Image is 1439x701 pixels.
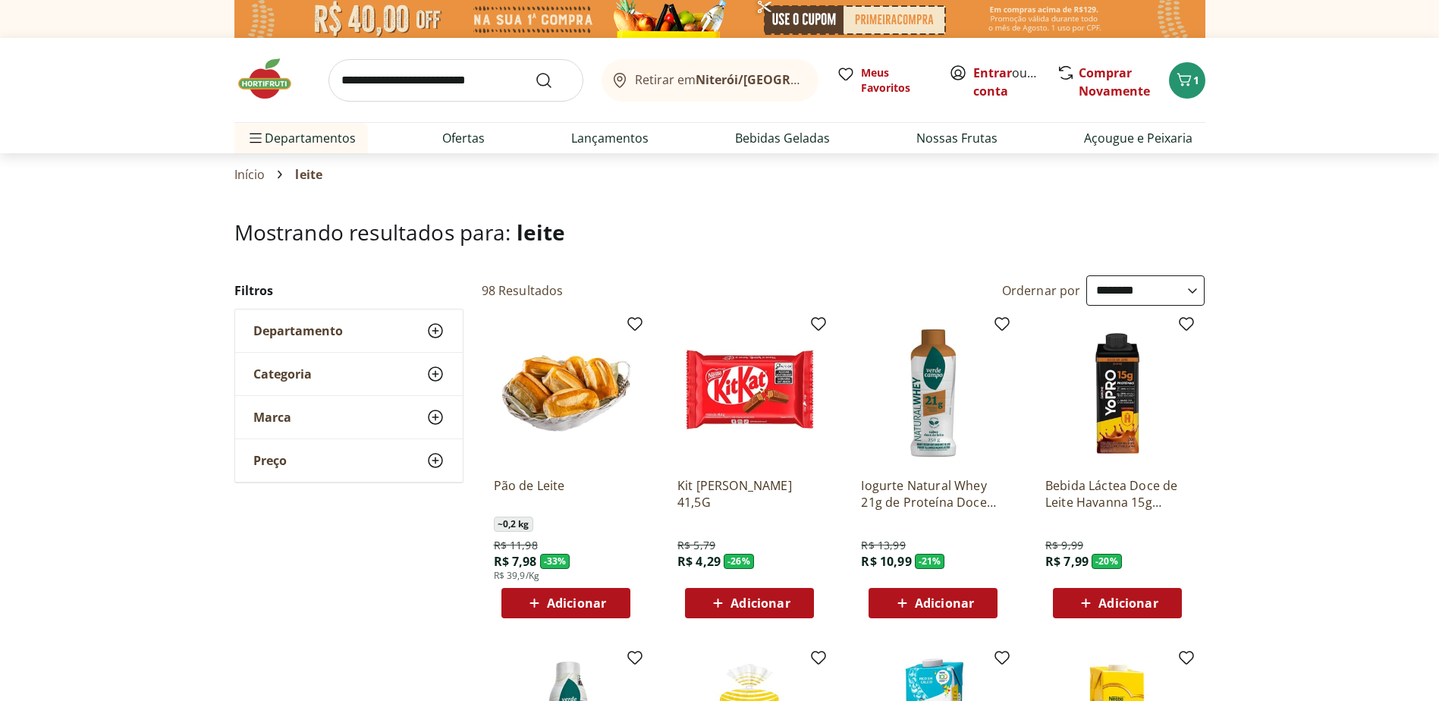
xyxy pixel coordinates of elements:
[235,439,463,482] button: Preço
[1045,477,1189,511] a: Bebida Láctea Doce de Leite Havanna 15g YoPRO Danone 250ml
[973,64,1041,100] span: ou
[235,396,463,439] button: Marca
[837,65,931,96] a: Meus Favoritos
[1045,553,1089,570] span: R$ 7,99
[328,59,583,102] input: search
[234,220,1205,244] h1: Mostrando resultados para:
[501,588,630,618] button: Adicionar
[677,477,822,511] a: Kit [PERSON_NAME] 41,5G
[1002,282,1081,299] label: Ordernar por
[973,64,1012,81] a: Entrar
[861,553,911,570] span: R$ 10,99
[253,453,287,468] span: Preço
[1045,538,1083,553] span: R$ 9,99
[973,64,1057,99] a: Criar conta
[685,588,814,618] button: Adicionar
[602,59,818,102] button: Retirar emNiterói/[GEOGRAPHIC_DATA]
[677,321,822,465] img: Kit Kat Ao Leite 41,5G
[253,323,343,338] span: Departamento
[442,129,485,147] a: Ofertas
[635,73,803,86] span: Retirar em
[253,366,312,382] span: Categoria
[1045,321,1189,465] img: Bebida Láctea Doce de Leite Havanna 15g YoPRO Danone 250ml
[571,129,649,147] a: Lançamentos
[861,321,1005,465] img: Iogurte Natural Whey 21g de Proteína Doce De Leite Verde Campo 250g
[540,554,570,569] span: - 33 %
[235,310,463,352] button: Departamento
[247,120,356,156] span: Departamentos
[915,597,974,609] span: Adicionar
[861,477,1005,511] a: Iogurte Natural Whey 21g de Proteína Doce De Leite Verde Campo 250g
[494,477,638,511] a: Pão de Leite
[247,120,265,156] button: Menu
[724,554,754,569] span: - 26 %
[1079,64,1150,99] a: Comprar Novamente
[494,570,540,582] span: R$ 39,9/Kg
[1092,554,1122,569] span: - 20 %
[253,410,291,425] span: Marca
[517,218,566,247] span: leite
[735,129,830,147] a: Bebidas Geladas
[234,168,265,181] a: Início
[916,129,998,147] a: Nossas Frutas
[861,65,931,96] span: Meus Favoritos
[869,588,998,618] button: Adicionar
[1193,73,1199,87] span: 1
[1053,588,1182,618] button: Adicionar
[295,168,322,181] span: leite
[234,275,463,306] h2: Filtros
[1084,129,1192,147] a: Açougue e Peixaria
[1169,62,1205,99] button: Carrinho
[861,538,905,553] span: R$ 13,99
[677,538,715,553] span: R$ 5,79
[494,321,638,465] img: Pão de Leite
[677,553,721,570] span: R$ 4,29
[235,353,463,395] button: Categoria
[1098,597,1158,609] span: Adicionar
[494,538,538,553] span: R$ 11,98
[547,597,606,609] span: Adicionar
[535,71,571,90] button: Submit Search
[915,554,945,569] span: - 21 %
[494,553,537,570] span: R$ 7,98
[234,56,310,102] img: Hortifruti
[730,597,790,609] span: Adicionar
[482,282,564,299] h2: 98 Resultados
[494,517,533,532] span: ~ 0,2 kg
[696,71,869,88] b: Niterói/[GEOGRAPHIC_DATA]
